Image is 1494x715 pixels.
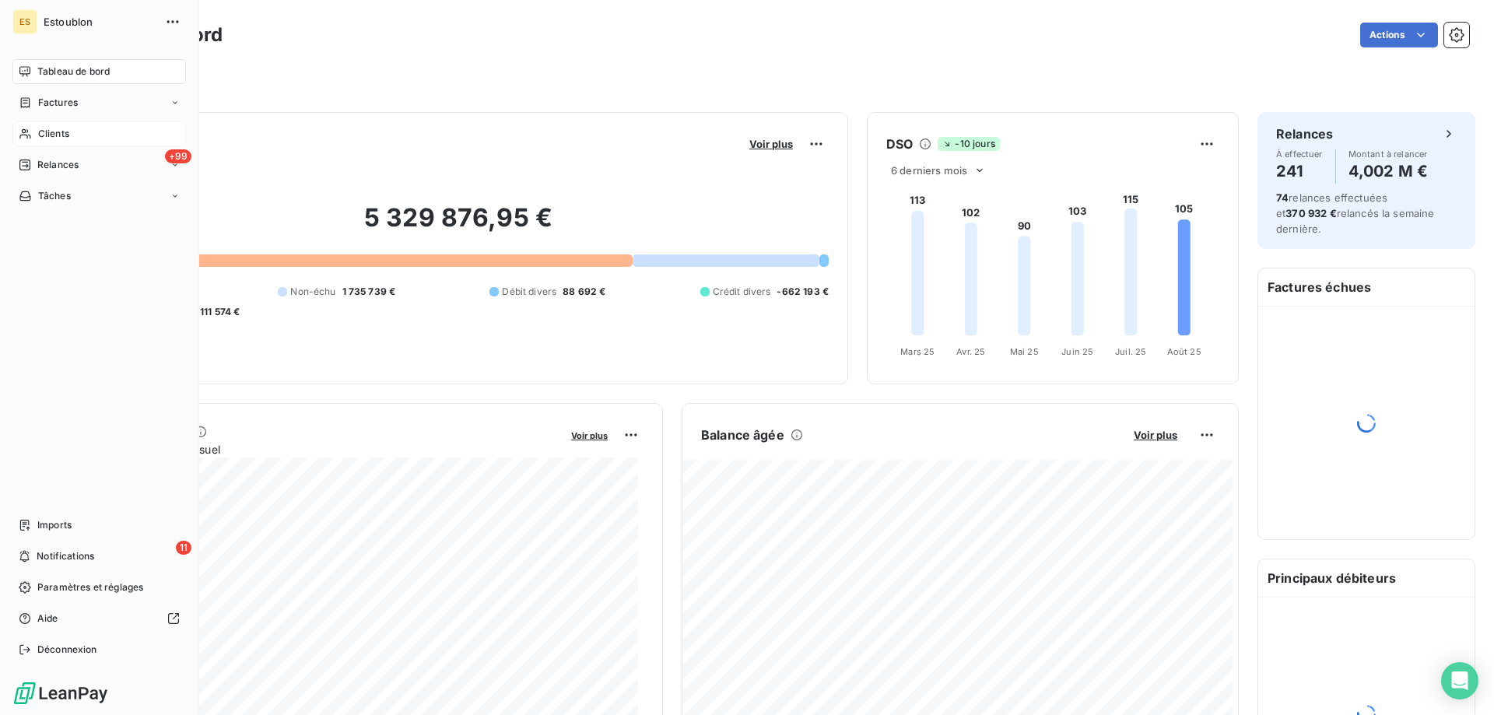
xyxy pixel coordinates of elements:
span: Tâches [38,189,71,203]
h4: 241 [1276,159,1323,184]
tspan: Mars 25 [900,346,935,357]
span: Clients [38,127,69,141]
a: +99Relances [12,152,186,177]
tspan: Mai 25 [1010,346,1039,357]
h6: DSO [886,135,913,153]
span: -662 193 € [777,285,829,299]
span: 11 [176,541,191,555]
span: Chiffre d'affaires mensuel [88,441,560,457]
h4: 4,002 M € [1348,159,1428,184]
h6: Factures échues [1258,268,1475,306]
a: Paramètres et réglages [12,575,186,600]
a: Aide [12,606,186,631]
span: Crédit divers [713,285,771,299]
span: 74 [1276,191,1289,204]
span: Déconnexion [37,643,97,657]
a: Factures [12,90,186,115]
span: Notifications [37,549,94,563]
a: Clients [12,121,186,146]
span: Débit divers [502,285,556,299]
h6: Principaux débiteurs [1258,559,1475,597]
a: Tableau de bord [12,59,186,84]
h6: Relances [1276,124,1333,143]
span: Voir plus [749,138,793,150]
span: Imports [37,518,72,532]
span: À effectuer [1276,149,1323,159]
img: Logo LeanPay [12,681,109,706]
span: Paramètres et réglages [37,580,143,594]
span: Montant à relancer [1348,149,1428,159]
button: Voir plus [566,428,612,442]
tspan: Juil. 25 [1115,346,1146,357]
span: +99 [165,149,191,163]
button: Voir plus [745,137,798,151]
tspan: Avr. 25 [956,346,985,357]
tspan: Juin 25 [1061,346,1093,357]
h6: Balance âgée [701,426,784,444]
span: 6 derniers mois [891,164,967,177]
span: Voir plus [1134,429,1177,441]
button: Actions [1360,23,1438,47]
span: Factures [38,96,78,110]
span: Voir plus [571,430,608,441]
span: 1 735 739 € [342,285,396,299]
h2: 5 329 876,95 € [88,202,829,249]
span: Relances [37,158,79,172]
span: 370 932 € [1285,207,1336,219]
span: -111 574 € [195,305,240,319]
tspan: Août 25 [1167,346,1201,357]
button: Voir plus [1129,428,1182,442]
span: Estoublon [44,16,156,28]
div: ES [12,9,37,34]
span: Tableau de bord [37,65,110,79]
a: Tâches [12,184,186,209]
span: -10 jours [938,137,999,151]
span: relances effectuées et relancés la semaine dernière. [1276,191,1435,235]
div: Open Intercom Messenger [1441,662,1478,699]
a: Imports [12,513,186,538]
span: 88 692 € [563,285,605,299]
span: Aide [37,612,58,626]
span: Non-échu [290,285,335,299]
